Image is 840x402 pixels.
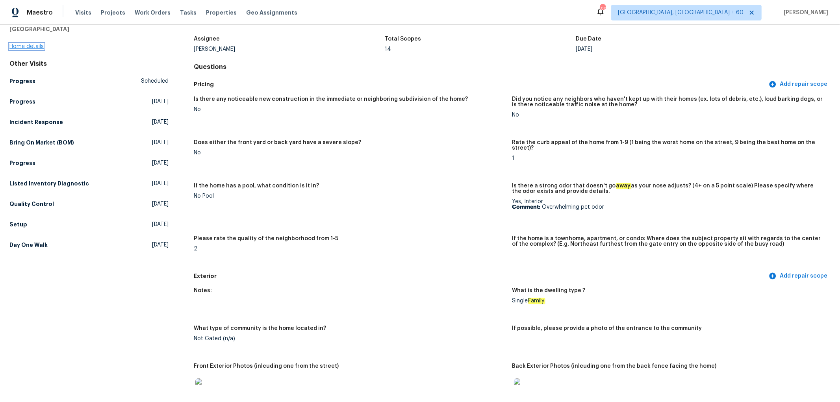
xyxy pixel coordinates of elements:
div: [DATE] [576,46,767,52]
h5: Total Scopes [385,36,421,42]
div: Not Gated (n/a) [194,336,506,341]
p: Overwhelming pet odor [512,204,824,210]
a: Incident Response[DATE] [9,115,169,129]
a: Quality Control[DATE] [9,197,169,211]
h5: Is there any noticeable new construction in the immediate or neighboring subdivision of the home? [194,96,468,102]
span: [DATE] [152,220,169,228]
span: [PERSON_NAME] [781,9,828,17]
div: No [194,150,506,156]
h5: If the home is a townhome, apartment, or condo: Where does the subject property sit with regards ... [512,236,824,247]
h5: Does either the front yard or back yard have a severe slope? [194,140,361,145]
h5: [GEOGRAPHIC_DATA] [9,25,169,33]
div: No Pool [194,193,506,199]
a: Progress[DATE] [9,156,169,170]
span: [DATE] [152,200,169,208]
span: Visits [75,9,91,17]
span: [DATE] [152,159,169,167]
h5: Exterior [194,272,767,280]
h5: Due Date [576,36,601,42]
div: Yes, Interior [512,199,824,210]
button: Add repair scope [767,77,831,92]
h5: Listed Inventory Diagnostic [9,180,89,187]
span: [DATE] [152,118,169,126]
span: [DATE] [152,98,169,106]
a: Bring On Market (BOM)[DATE] [9,135,169,150]
h5: Rate the curb appeal of the home from 1-9 (1 being the worst home on the street, 9 being the best... [512,140,824,151]
h5: Progress [9,77,35,85]
h5: Back Exterior Photos (inlcuding one from the back fence facing the home) [512,363,717,369]
span: [GEOGRAPHIC_DATA], [GEOGRAPHIC_DATA] + 60 [618,9,744,17]
h5: Pricing [194,80,767,89]
h5: Incident Response [9,118,63,126]
h5: What type of community is the home located in? [194,326,326,331]
span: Add repair scope [770,80,827,89]
h5: Is there a strong odor that doesn't go as your nose adjusts? (4+ on a 5 point scale) Please speci... [512,183,824,194]
div: 2 [194,246,506,252]
span: [DATE] [152,139,169,146]
span: Work Orders [135,9,171,17]
div: No [194,107,506,112]
h5: If possible, please provide a photo of the entrance to the community [512,326,702,331]
h5: Assignee [194,36,220,42]
em: Family [528,298,545,304]
span: Geo Assignments [246,9,297,17]
span: Add repair scope [770,271,827,281]
em: away [616,183,631,189]
h4: Questions [194,63,831,71]
h5: What is the dwelling type ? [512,288,586,293]
div: 1 [512,156,824,161]
a: Home details [9,44,44,49]
h5: Front Exterior Photos (inlcuding one from the street) [194,363,339,369]
a: Setup[DATE] [9,217,169,232]
h5: Please rate the quality of the neighborhood from 1-5 [194,236,338,241]
b: Comment: [512,204,541,210]
h5: Did you notice any neighbors who haven't kept up with their homes (ex. lots of debris, etc.), lou... [512,96,824,107]
h5: Progress [9,98,35,106]
span: Tasks [180,10,197,15]
span: [DATE] [152,241,169,249]
div: 733 [600,5,605,13]
h5: Day One Walk [9,241,48,249]
div: Other Visits [9,60,169,68]
h5: Notes: [194,288,212,293]
h5: If the home has a pool, what condition is it in? [194,183,319,189]
span: [DATE] [152,180,169,187]
h5: Bring On Market (BOM) [9,139,74,146]
span: Properties [206,9,237,17]
a: ProgressScheduled [9,74,169,88]
a: Day One Walk[DATE] [9,238,169,252]
a: Listed Inventory Diagnostic[DATE] [9,176,169,191]
span: Maestro [27,9,53,17]
h5: Progress [9,159,35,167]
div: 14 [385,46,576,52]
span: Projects [101,9,125,17]
h5: Setup [9,220,27,228]
a: Progress[DATE] [9,94,169,109]
div: No [512,112,824,118]
div: [PERSON_NAME] [194,46,385,52]
h5: Quality Control [9,200,54,208]
span: Scheduled [141,77,169,85]
div: Single [512,298,824,304]
button: Add repair scope [767,269,831,283]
